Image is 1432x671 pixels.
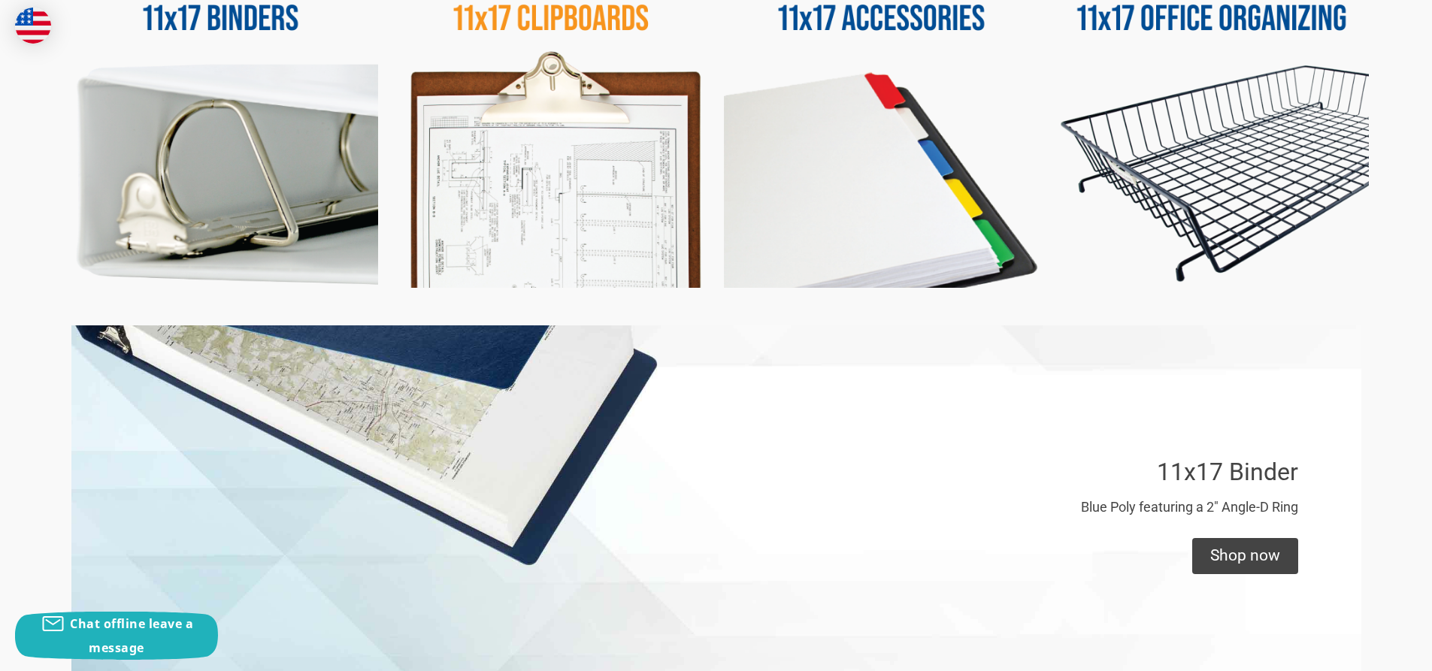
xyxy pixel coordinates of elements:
p: 11x17 Binder [1157,454,1298,490]
iframe: Google Customer Reviews [1308,630,1432,671]
div: Shop now [1192,538,1298,574]
span: Chat offline leave a message [70,615,193,656]
img: duty and tax information for United States [15,8,51,44]
button: Chat offline leave a message [15,612,218,660]
p: Blue Poly featuring a 2" Angle-D Ring [1081,497,1298,517]
div: Shop now [1210,544,1280,568]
